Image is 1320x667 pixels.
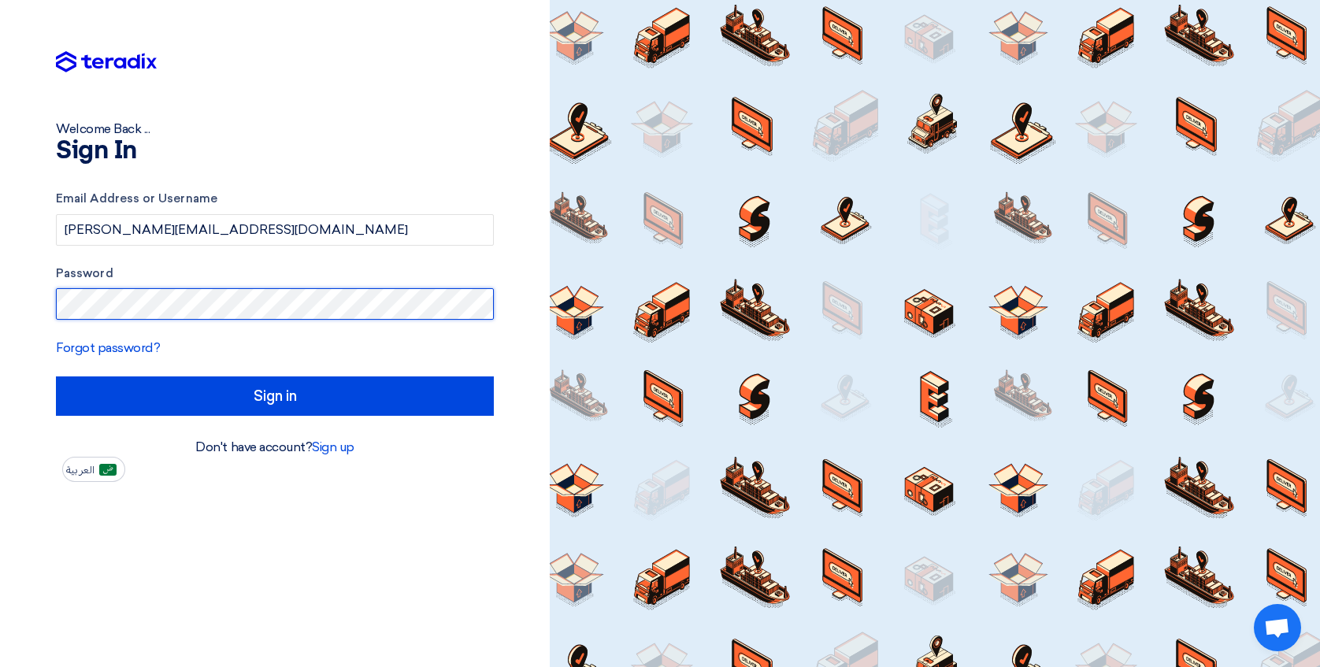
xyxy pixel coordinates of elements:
[56,376,494,416] input: Sign in
[56,190,494,208] label: Email Address or Username
[56,51,157,73] img: Teradix logo
[312,439,354,454] a: Sign up
[56,265,494,283] label: Password
[66,465,95,476] span: العربية
[56,139,494,164] h1: Sign In
[62,457,125,482] button: العربية
[56,120,494,139] div: Welcome Back ...
[56,438,494,457] div: Don't have account?
[99,464,117,476] img: ar-AR.png
[1254,604,1301,651] div: Open chat
[56,214,494,246] input: Enter your business email or username
[56,340,160,355] a: Forgot password?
